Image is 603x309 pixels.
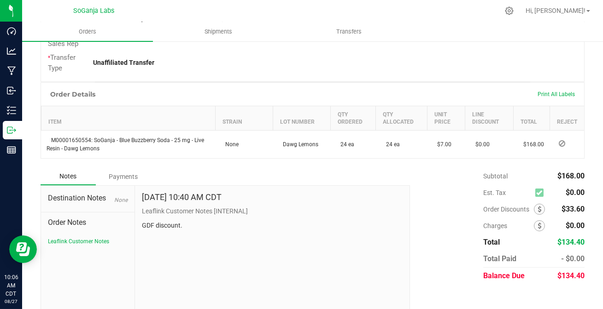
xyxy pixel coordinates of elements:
h1: Order Details [50,91,95,98]
th: Reject [550,106,584,131]
span: $134.40 [557,238,585,246]
span: $134.40 [557,271,585,280]
span: $0.00 [471,141,490,148]
span: $168.00 [519,141,544,148]
span: M00001650554: SoGanja - Blue Buzzberry Soda - 25 mg - Live Resin - Dawg Lemons [47,137,205,152]
span: None [114,197,128,203]
span: Destination Notes [48,193,128,204]
span: Hi, [PERSON_NAME]! [526,7,585,14]
p: 08/27 [4,298,18,305]
span: Shipments [192,28,245,36]
th: Qty Ordered [330,106,376,131]
span: Total [483,238,500,246]
div: Notes [41,168,96,185]
span: Balance Due [483,271,525,280]
inline-svg: Reports [7,145,16,154]
span: Transfer Type [48,53,76,72]
span: Print All Labels [538,91,575,97]
button: Leaflink Customer Notes [48,237,109,246]
span: $33.60 [562,205,585,213]
span: None [221,141,239,148]
span: 24 ea [381,141,400,148]
inline-svg: Analytics [7,46,16,56]
th: Total [513,106,550,131]
p: Leaflink Customer Notes [INTERNAL] [142,206,403,216]
span: Sales Rep [48,40,78,48]
span: Subtotal [483,172,508,180]
span: $7.00 [433,141,451,148]
span: Est. Tax [483,189,532,196]
span: SoGanja Labs [74,7,115,15]
inline-svg: Inventory [7,106,16,115]
inline-svg: Manufacturing [7,66,16,75]
span: 24 ea [336,141,354,148]
p: 10:06 AM CDT [4,273,18,298]
th: Unit Price [427,106,465,131]
th: Item [41,106,216,131]
span: Charges [483,222,534,229]
span: Order Discounts [483,206,534,213]
th: Qty Allocated [376,106,427,131]
a: Orders [22,22,153,41]
span: Dawg Lemons [278,141,318,148]
h4: [DATE] 10:40 AM CDT [142,193,222,202]
span: Orders [66,28,109,36]
a: Shipments [153,22,284,41]
strong: Unaffiliated Transfer [93,59,154,66]
inline-svg: Dashboard [7,27,16,36]
div: Payments [96,168,151,185]
span: Order Notes [48,217,128,228]
span: Transfers [324,28,374,36]
th: Lot Number [273,106,330,131]
span: $0.00 [566,188,585,197]
div: Manage settings [503,6,515,15]
span: Total Paid [483,254,516,263]
span: $168.00 [557,172,585,180]
p: GDF discount. [142,221,403,230]
inline-svg: Inbound [7,86,16,95]
th: Line Discount [465,106,514,131]
a: Transfers [283,22,414,41]
iframe: Resource center [9,235,37,263]
span: Calculate excise tax [535,187,548,199]
span: Reject Inventory [555,141,569,146]
span: - $0.00 [561,254,585,263]
span: $0.00 [566,221,585,230]
th: Strain [215,106,273,131]
inline-svg: Outbound [7,126,16,135]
